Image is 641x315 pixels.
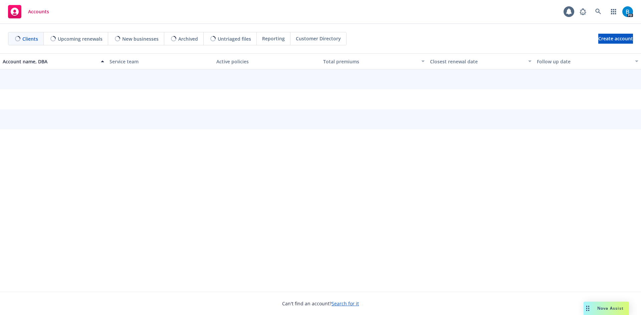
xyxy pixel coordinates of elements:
a: Search for it [332,300,359,307]
div: Closest renewal date [430,58,524,65]
span: Create account [598,32,633,45]
span: Customer Directory [296,35,341,42]
button: Follow up date [534,53,641,69]
div: Active policies [216,58,318,65]
span: Nova Assist [597,305,624,311]
button: Closest renewal date [427,53,534,69]
span: Untriaged files [218,35,251,42]
div: Account name, DBA [3,58,97,65]
button: Active policies [214,53,320,69]
span: Upcoming renewals [58,35,102,42]
button: Total premiums [320,53,427,69]
img: photo [622,6,633,17]
button: Nova Assist [584,302,629,315]
span: Can't find an account? [282,300,359,307]
div: Total premiums [323,58,417,65]
div: Service team [110,58,211,65]
span: New businesses [122,35,159,42]
a: Create account [598,34,633,44]
span: Accounts [28,9,49,14]
span: Reporting [262,35,285,42]
a: Switch app [607,5,620,18]
div: Follow up date [537,58,631,65]
a: Search [592,5,605,18]
button: Service team [107,53,214,69]
a: Report a Bug [576,5,590,18]
span: Archived [178,35,198,42]
a: Accounts [5,2,52,21]
div: Drag to move [584,302,592,315]
span: Clients [22,35,38,42]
